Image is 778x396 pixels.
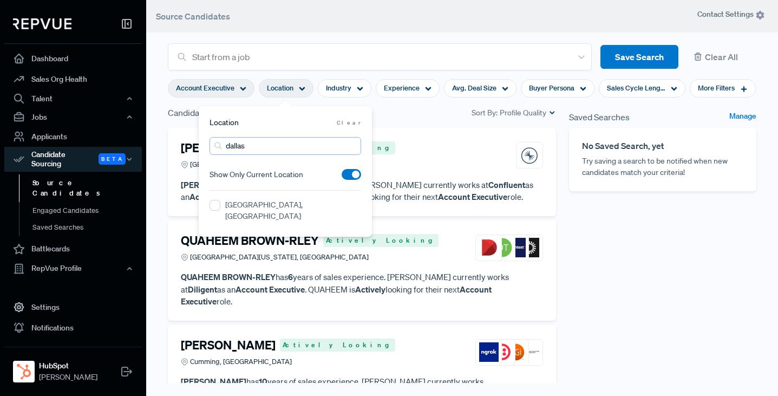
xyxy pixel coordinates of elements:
span: Candidates [168,106,211,119]
strong: Actively [355,284,385,295]
strong: [PERSON_NAME] [181,376,246,387]
input: Search locations [210,137,361,155]
div: Candidate Sourcing [4,147,142,172]
img: Confluent [520,146,539,165]
img: Diligent [479,238,499,257]
span: Beta [99,153,126,165]
span: Location [267,83,293,93]
span: Account Executive [176,83,234,93]
h4: [PERSON_NAME] [181,338,276,352]
a: Settings [4,297,142,317]
strong: 10 [259,376,267,387]
strong: 6 [288,271,293,282]
img: HubSpot [15,363,32,380]
span: [GEOGRAPHIC_DATA] [190,159,259,170]
strong: Confluent [488,179,525,190]
a: Engaged Candidates [19,202,156,219]
span: Source Candidates [156,11,230,22]
label: [GEOGRAPHIC_DATA], [GEOGRAPHIC_DATA] [225,199,361,222]
button: Talent [4,89,142,108]
span: Experience [384,83,420,93]
span: Sales Cycle Length [607,83,665,93]
p: has years of sales experience. [PERSON_NAME] currently works at as an . [PERSON_NAME] is looking ... [181,179,543,203]
strong: HubSpot [39,360,97,372]
strong: Account Executive [438,191,507,202]
p: Try saving a search to be notified when new candidates match your criteria! [582,155,743,178]
a: Saved Searches [19,219,156,236]
a: Manage [729,111,756,124]
p: has years of sales experience. [PERSON_NAME] currently works at as an . QUAHEEM is looking for th... [181,271,543,308]
img: Okta [520,238,539,257]
div: Sort By: [472,107,556,119]
h4: [PERSON_NAME] [181,141,276,155]
span: Avg. Deal Size [452,83,496,93]
span: Actively Looking [280,339,395,352]
a: Sales Org Health [4,69,142,89]
span: Saved Searches [569,111,630,124]
img: OneTrust [493,238,512,257]
a: Source Candidates [19,174,156,202]
strong: QUAHEEM BROWN-RLEY [181,271,276,282]
span: More Filters [698,83,735,93]
span: Profile Quality [500,107,546,119]
a: Notifications [4,317,142,338]
span: [PERSON_NAME] [39,372,97,383]
span: Location [210,117,239,128]
img: OpenText [506,238,526,257]
img: Twilio [493,342,512,362]
a: Dashboard [4,48,142,69]
span: [GEOGRAPHIC_DATA][US_STATE], [GEOGRAPHIC_DATA] [190,252,369,262]
span: Buyer Persona [529,83,574,93]
strong: Diligent [188,284,217,295]
a: HubSpotHubSpot[PERSON_NAME] [4,347,142,387]
span: Show Only Current Location [210,169,303,180]
span: Clear [337,119,361,127]
strong: Account Executive [189,191,259,202]
button: RepVue Profile [4,259,142,278]
button: Clear All [687,45,756,69]
img: JETRO - Japan External Trade Organization [520,342,539,362]
button: Save Search [600,45,678,69]
a: Applicants [4,126,142,147]
strong: [PERSON_NAME] [181,179,246,190]
h4: QUAHEEM BROWN-RLEY [181,233,319,248]
img: PGi [506,342,526,362]
h6: No Saved Search, yet [582,141,743,151]
button: Candidate Sourcing Beta [4,147,142,172]
button: Jobs [4,108,142,126]
span: Contact Settings [697,9,765,20]
a: Battlecards [4,239,142,259]
strong: Account Executive [236,284,305,295]
span: Industry [326,83,351,93]
img: ngrok [479,342,499,362]
img: RepVue [13,18,71,29]
span: Actively Looking [323,234,439,247]
span: Cumming, [GEOGRAPHIC_DATA] [190,356,292,367]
